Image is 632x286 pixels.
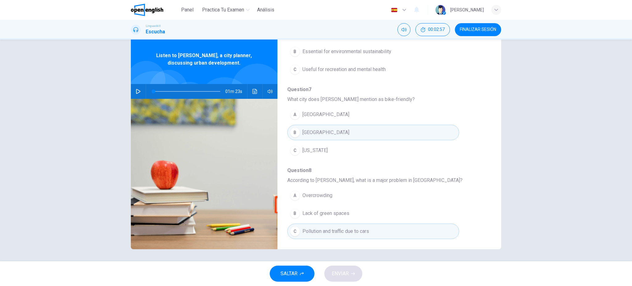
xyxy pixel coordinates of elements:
span: [GEOGRAPHIC_DATA] [302,111,349,118]
span: [US_STATE] [302,147,328,154]
div: B [290,208,300,218]
button: CUseful for recreation and mental health [287,62,459,77]
div: B [290,128,300,137]
span: According to [PERSON_NAME], what is a major problem in [GEOGRAPHIC_DATA]? [287,177,481,184]
span: Panel [181,6,193,14]
span: Listen to [PERSON_NAME], a city planner, discussing urban development. [151,52,257,67]
button: C[US_STATE] [287,143,459,158]
span: Linguaskill [146,24,161,28]
img: OpenEnglish logo [131,4,163,16]
button: A[GEOGRAPHIC_DATA] [287,107,459,122]
span: SALTAR [281,269,297,278]
div: C [290,226,300,236]
span: Question 8 [287,167,481,174]
button: Practica tu examen [200,4,252,15]
button: BLack of green spaces [287,206,459,221]
span: Useful for recreation and mental health [302,66,386,73]
a: OpenEnglish logo [131,4,177,16]
button: Panel [177,4,197,15]
img: Listen to Maria, a city planner, discussing urban development. [131,99,277,249]
span: What city does [PERSON_NAME] mention as bike-friendly? [287,96,481,103]
button: SALTAR [270,266,314,282]
h1: Escucha [146,28,165,36]
span: Lack of green spaces [302,210,349,217]
span: Overcrowding [302,192,332,199]
div: A [290,110,300,120]
span: Análisis [257,6,274,14]
button: Haz clic para ver la transcripción del audio [250,84,260,99]
span: Pollution and traffic due to cars [302,228,369,235]
span: Essential for environmental sustainability [302,48,391,55]
button: FINALIZAR SESIÓN [455,23,501,36]
img: es [390,8,398,12]
button: AOvercrowding [287,188,459,203]
img: Profile picture [435,5,445,15]
div: C [290,65,300,74]
span: Practica tu examen [202,6,244,14]
button: 00:02:57 [415,23,450,36]
div: Silenciar [397,23,410,36]
span: Question 7 [287,86,481,93]
div: [PERSON_NAME] [450,6,484,14]
button: B[GEOGRAPHIC_DATA] [287,125,459,140]
button: CPollution and traffic due to cars [287,224,459,239]
span: FINALIZAR SESIÓN [460,27,496,32]
div: C [290,145,300,155]
div: A [290,191,300,200]
span: [GEOGRAPHIC_DATA] [302,129,349,136]
span: 01m 23s [225,84,247,99]
button: Análisis [255,4,277,15]
button: BEssential for environmental sustainability [287,44,459,59]
div: B [290,47,300,57]
span: 00:02:57 [428,27,445,32]
div: Ocultar [415,23,450,36]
